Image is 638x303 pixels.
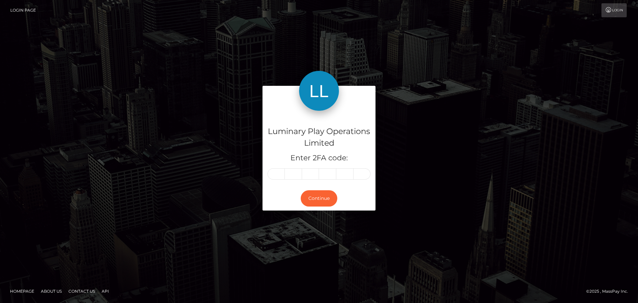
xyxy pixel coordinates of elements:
[267,126,371,149] h4: Luminary Play Operations Limited
[301,190,337,207] button: Continue
[601,3,627,17] a: Login
[7,286,37,296] a: Homepage
[66,286,98,296] a: Contact Us
[38,286,64,296] a: About Us
[267,153,371,163] h5: Enter 2FA code:
[10,3,36,17] a: Login Page
[99,286,112,296] a: API
[299,71,339,111] img: Luminary Play Operations Limited
[586,288,633,295] div: © 2025 , MassPay Inc.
